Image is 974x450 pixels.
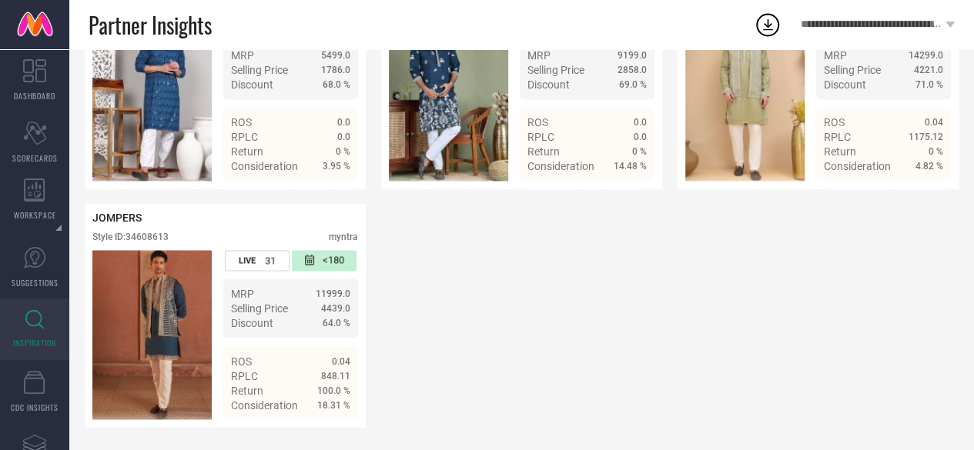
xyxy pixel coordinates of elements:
span: Selling Price [231,64,288,76]
span: 71.0 % [915,79,943,90]
span: 2858.0 [618,65,647,75]
span: 14.48 % [614,161,647,172]
span: Discount [231,78,273,91]
div: Open download list [754,11,782,38]
span: Discount [824,78,866,91]
span: RPLC [527,131,554,143]
span: CDC INSIGHTS [11,402,59,413]
span: Return [527,145,560,158]
span: Return [231,145,263,158]
span: MRP [527,49,551,62]
span: 4.82 % [915,161,943,172]
span: WORKSPACE [14,209,56,221]
span: Return [231,384,263,396]
span: Discount [527,78,570,91]
div: Number of days since the style was first listed on the platform [292,250,356,271]
span: MRP [824,49,847,62]
span: Discount [231,317,273,329]
span: <180 [323,254,344,267]
div: Number of days the style has been live on the platform [225,250,290,271]
a: Details [300,188,350,200]
div: myntra [329,232,358,242]
span: RPLC [231,131,258,143]
span: Details [316,426,350,438]
span: DASHBOARD [14,90,55,102]
span: Selling Price [231,302,288,315]
span: 0.0 [337,132,350,142]
span: 69.0 % [619,79,647,90]
span: 0 % [929,146,943,157]
span: MRP [231,288,254,300]
a: Details [597,188,647,200]
span: Consideration [824,160,891,172]
a: Details [893,188,943,200]
span: Selling Price [824,64,881,76]
div: Click to view image [685,12,805,181]
span: 0.0 [634,117,647,128]
span: 100.0 % [317,385,350,395]
span: ROS [527,116,548,128]
span: Return [824,145,856,158]
span: Consideration [231,398,298,411]
span: LIVE [239,255,256,265]
span: ROS [824,116,845,128]
span: 18.31 % [317,399,350,410]
span: ROS [231,116,252,128]
span: 1786.0 [321,65,350,75]
span: 0.04 [925,117,943,128]
span: 9199.0 [618,50,647,61]
span: 11999.0 [316,288,350,299]
span: 0 % [336,146,350,157]
span: ROS [231,355,252,367]
div: Style ID: 34608613 [92,232,169,242]
span: Details [909,188,943,200]
span: 3.95 % [323,161,350,172]
span: Details [612,188,647,200]
span: JOMPERS [92,212,142,224]
span: 5499.0 [321,50,350,61]
span: Consideration [231,160,298,172]
div: Click to view image [92,250,212,419]
span: 0.0 [634,132,647,142]
span: Details [316,188,350,200]
span: RPLC [824,131,851,143]
span: SUGGESTIONS [12,277,59,288]
span: Selling Price [527,64,584,76]
span: Partner Insights [89,9,212,41]
a: Details [300,426,350,438]
span: 14299.0 [909,50,943,61]
img: Style preview image [685,12,805,181]
span: SCORECARDS [12,152,58,164]
span: 4221.0 [914,65,943,75]
span: 68.0 % [323,79,350,90]
span: 848.11 [321,370,350,381]
div: Click to view image [389,12,508,181]
img: Style preview image [92,12,212,181]
span: INSPIRATION [13,337,56,348]
span: Consideration [527,160,594,172]
span: 0 % [632,146,647,157]
span: RPLC [231,369,258,382]
span: 0.0 [337,117,350,128]
img: Style preview image [92,250,212,419]
div: Click to view image [92,12,212,181]
span: 4439.0 [321,303,350,314]
span: 1175.12 [909,132,943,142]
span: 64.0 % [323,318,350,328]
span: 31 [265,255,276,266]
span: 0.04 [332,355,350,366]
img: Style preview image [389,12,508,181]
span: MRP [231,49,254,62]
